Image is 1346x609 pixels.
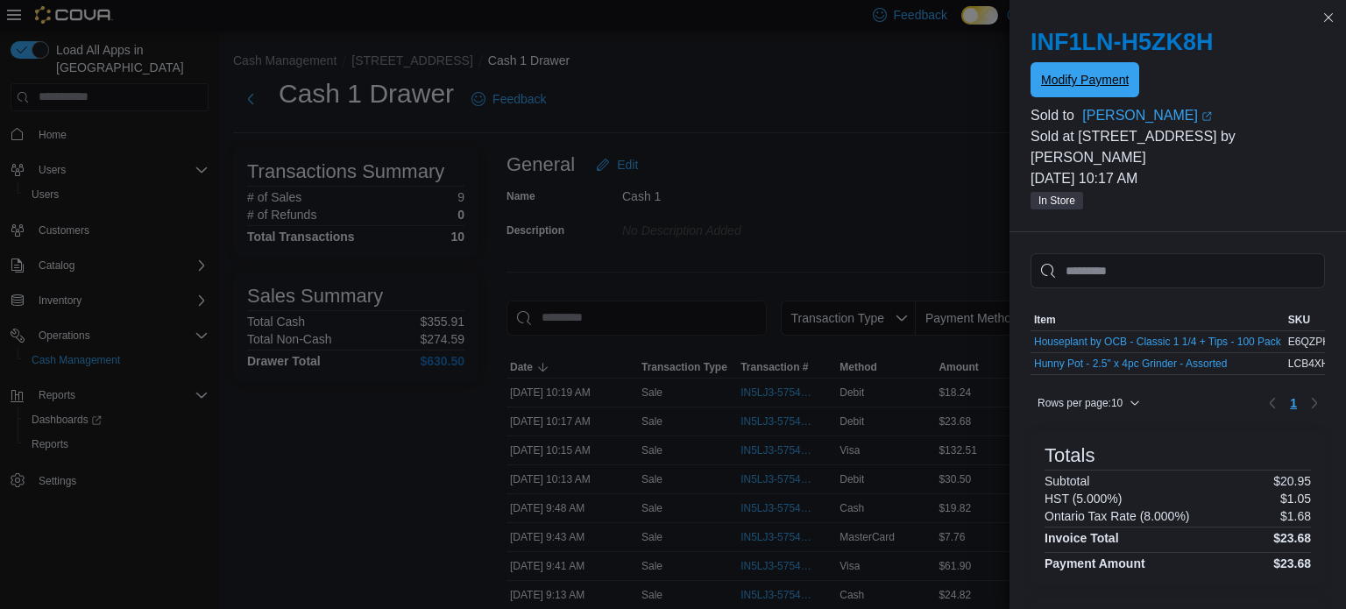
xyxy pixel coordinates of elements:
p: Sold at [STREET_ADDRESS] by [PERSON_NAME] [1031,126,1325,168]
button: Previous page [1262,393,1283,414]
button: Houseplant by OCB - Classic 1 1/4 + Tips - 100 Pack [1034,336,1281,348]
span: SKU [1288,313,1310,327]
button: Hunny Pot - 2.5" x 4pc Grinder - Assorted [1034,358,1227,370]
h6: Subtotal [1045,474,1089,488]
h6: Ontario Tax Rate (8.000%) [1045,509,1190,523]
h3: Totals [1045,445,1095,466]
nav: Pagination for table: MemoryTable from EuiInMemoryTable [1262,389,1325,417]
button: Modify Payment [1031,62,1139,97]
h2: INF1LN-H5ZK8H [1031,28,1325,56]
h4: Payment Amount [1045,556,1145,570]
h4: $23.68 [1273,556,1311,570]
span: Modify Payment [1041,71,1129,89]
button: Next page [1304,393,1325,414]
a: [PERSON_NAME]External link [1082,105,1325,126]
svg: External link [1201,111,1212,122]
span: E6QZPH2D [1288,335,1343,349]
div: Sold to [1031,105,1079,126]
p: $1.68 [1280,509,1311,523]
h6: HST (5.000%) [1045,492,1122,506]
button: Item [1031,309,1285,330]
span: 1 [1290,394,1297,412]
h4: $23.68 [1273,531,1311,545]
span: In Store [1031,192,1083,209]
span: LCB4XHJQ [1288,357,1342,371]
ul: Pagination for table: MemoryTable from EuiInMemoryTable [1283,389,1304,417]
p: [DATE] 10:17 AM [1031,168,1325,189]
p: $20.95 [1273,474,1311,488]
span: In Store [1038,193,1075,209]
input: This is a search bar. As you type, the results lower in the page will automatically filter. [1031,253,1325,288]
button: Close this dialog [1318,7,1339,28]
span: Item [1034,313,1056,327]
span: Rows per page : 10 [1038,396,1123,410]
p: $1.05 [1280,492,1311,506]
h4: Invoice Total [1045,531,1119,545]
button: Page 1 of 1 [1283,389,1304,417]
button: Rows per page:10 [1031,393,1147,414]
